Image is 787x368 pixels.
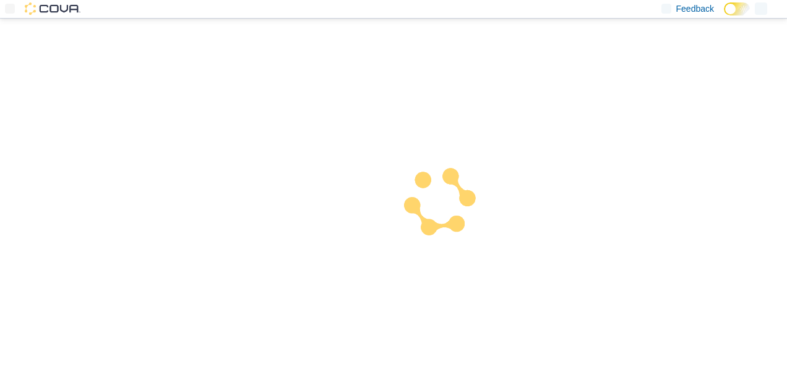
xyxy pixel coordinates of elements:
[676,2,714,15] span: Feedback
[25,2,80,15] img: Cova
[724,15,725,16] span: Dark Mode
[724,2,750,15] input: Dark Mode
[393,158,486,251] img: cova-loader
